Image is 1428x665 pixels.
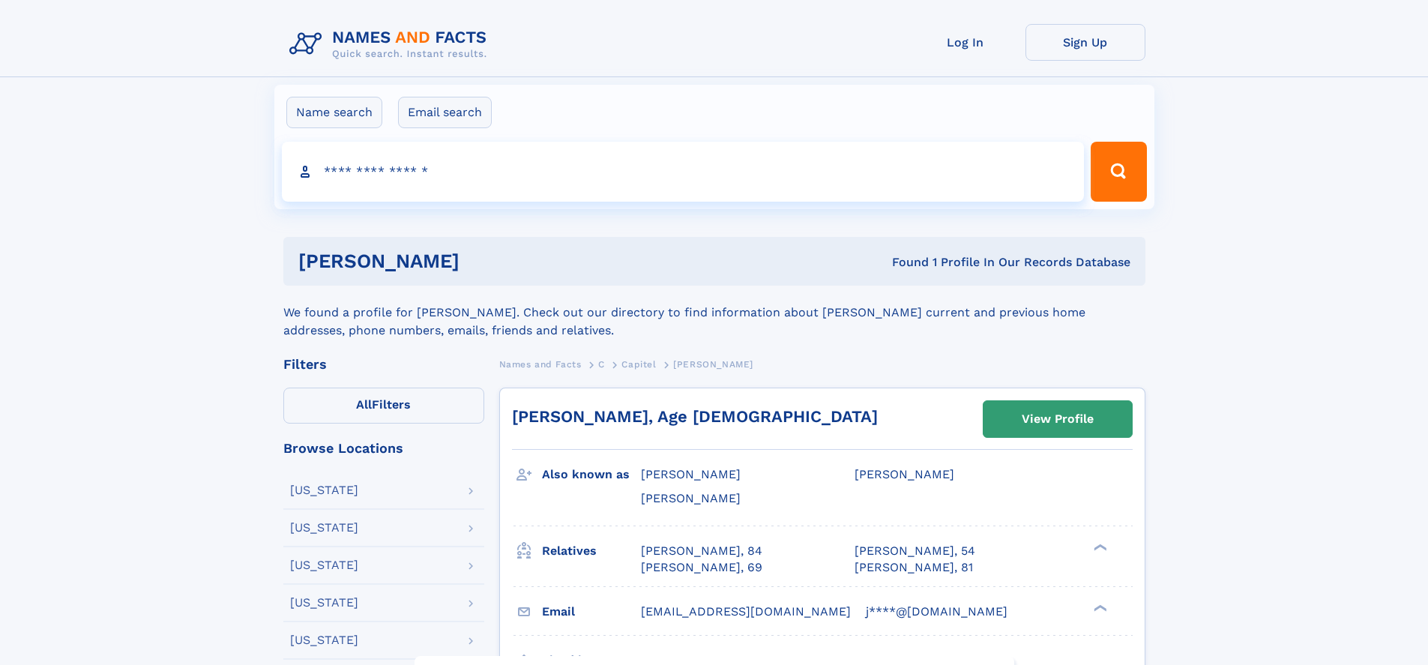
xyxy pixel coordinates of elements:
div: Browse Locations [283,442,484,455]
img: Logo Names and Facts [283,24,499,64]
div: [US_STATE] [290,522,358,534]
span: [EMAIL_ADDRESS][DOMAIN_NAME] [641,604,851,619]
label: Email search [398,97,492,128]
h1: [PERSON_NAME] [298,252,676,271]
div: ❯ [1090,603,1108,613]
h3: Also known as [542,462,641,487]
a: [PERSON_NAME], 81 [855,559,973,576]
button: Search Button [1091,142,1146,202]
span: Capitel [621,359,656,370]
a: [PERSON_NAME], 54 [855,543,975,559]
span: [PERSON_NAME] [855,467,954,481]
a: Sign Up [1025,24,1145,61]
div: [US_STATE] [290,597,358,609]
span: [PERSON_NAME] [641,491,741,505]
label: Name search [286,97,382,128]
div: We found a profile for [PERSON_NAME]. Check out our directory to find information about [PERSON_N... [283,286,1145,340]
a: [PERSON_NAME], 84 [641,543,762,559]
span: All [356,397,372,412]
div: [US_STATE] [290,634,358,646]
a: Names and Facts [499,355,582,373]
div: Found 1 Profile In Our Records Database [675,254,1130,271]
h3: Relatives [542,538,641,564]
div: ❯ [1090,542,1108,552]
label: Filters [283,388,484,424]
div: [US_STATE] [290,559,358,571]
div: View Profile [1022,402,1094,436]
a: [PERSON_NAME], Age [DEMOGRAPHIC_DATA] [512,407,878,426]
div: [US_STATE] [290,484,358,496]
div: Filters [283,358,484,371]
span: C [598,359,605,370]
input: search input [282,142,1085,202]
a: [PERSON_NAME], 69 [641,559,762,576]
a: View Profile [983,401,1132,437]
a: Log In [906,24,1025,61]
span: [PERSON_NAME] [673,359,753,370]
a: C [598,355,605,373]
span: [PERSON_NAME] [641,467,741,481]
a: Capitel [621,355,656,373]
h3: Email [542,599,641,625]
